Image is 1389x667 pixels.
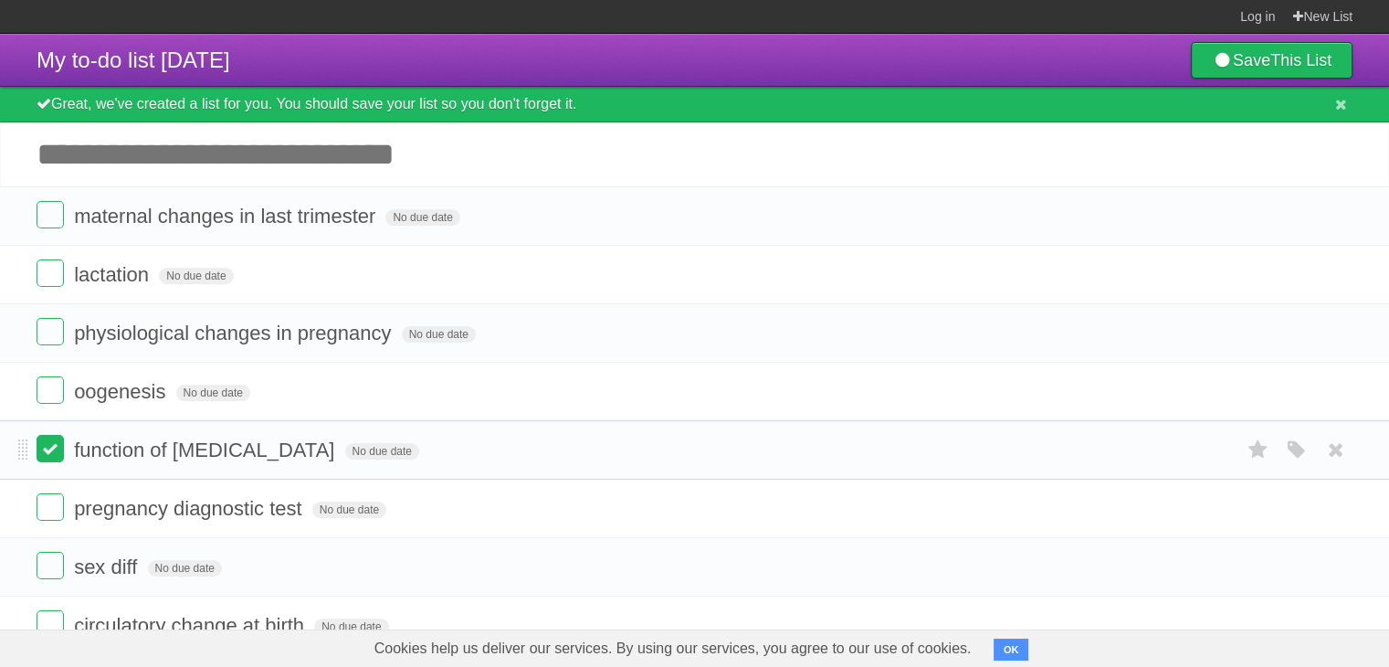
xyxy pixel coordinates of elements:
[37,318,64,345] label: Done
[74,380,170,403] span: oogenesis
[1241,435,1276,465] label: Star task
[1270,51,1331,69] b: This List
[37,552,64,579] label: Done
[994,639,1029,661] button: OK
[356,630,990,667] span: Cookies help us deliver our services. By using our services, you agree to our use of cookies.
[37,493,64,521] label: Done
[312,502,386,518] span: No due date
[74,205,380,228] span: maternal changes in last trimester
[385,209,459,226] span: No due date
[176,385,250,401] span: No due date
[148,560,222,577] span: No due date
[37,610,64,638] label: Done
[345,443,419,460] span: No due date
[1191,42,1352,79] a: SaveThis List
[37,259,64,287] label: Done
[74,556,142,578] span: sex diff
[74,322,395,344] span: physiological changes in pregnancy
[74,497,307,520] span: pregnancy diagnostic test
[37,435,64,462] label: Done
[74,439,339,461] span: function of [MEDICAL_DATA]
[37,48,230,72] span: My to-do list [DATE]
[74,263,153,286] span: lactation
[37,376,64,404] label: Done
[159,268,233,284] span: No due date
[402,326,476,343] span: No due date
[74,614,309,637] span: circulatory change at birth
[314,619,388,635] span: No due date
[37,201,64,228] label: Done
